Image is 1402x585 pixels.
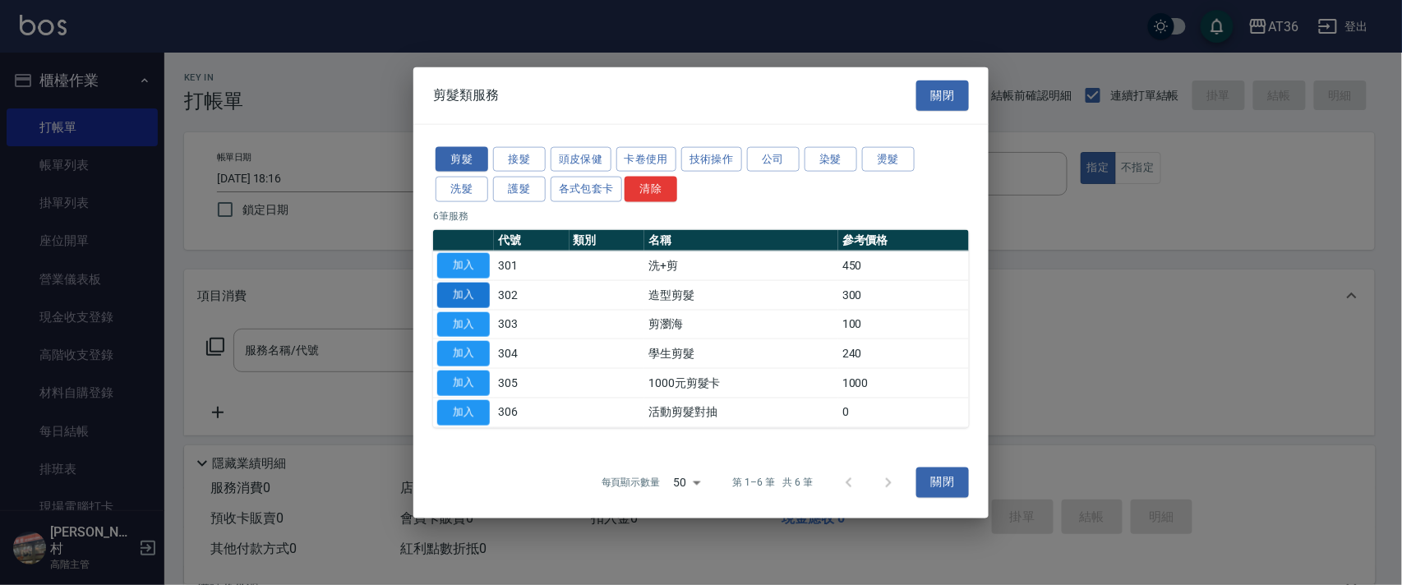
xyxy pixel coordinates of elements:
[494,398,570,427] td: 306
[433,209,969,223] p: 6 筆服務
[494,230,570,251] th: 代號
[644,368,838,398] td: 1000元剪髮卡
[916,468,969,498] button: 關閉
[625,177,677,202] button: 清除
[644,339,838,368] td: 學生剪髮
[838,251,969,280] td: 450
[437,371,490,396] button: 加入
[838,230,969,251] th: 參考價格
[838,280,969,310] td: 300
[437,253,490,279] button: 加入
[644,280,838,310] td: 造型剪髮
[667,460,707,504] div: 50
[551,146,611,172] button: 頭皮保健
[616,146,677,172] button: 卡卷使用
[494,251,570,280] td: 301
[862,146,915,172] button: 燙髮
[602,475,661,490] p: 每頁顯示數量
[437,399,490,425] button: 加入
[644,251,838,280] td: 洗+剪
[493,177,546,202] button: 護髮
[494,339,570,368] td: 304
[436,177,488,202] button: 洗髮
[433,87,499,104] span: 剪髮類服務
[747,146,800,172] button: 公司
[681,146,742,172] button: 技術操作
[437,341,490,366] button: 加入
[437,311,490,337] button: 加入
[493,146,546,172] button: 接髮
[494,280,570,310] td: 302
[494,368,570,398] td: 305
[644,310,838,339] td: 剪瀏海
[644,230,838,251] th: 名稱
[733,475,813,490] p: 第 1–6 筆 共 6 筆
[570,230,645,251] th: 類別
[644,398,838,427] td: 活動剪髮對抽
[436,146,488,172] button: 剪髮
[838,339,969,368] td: 240
[838,398,969,427] td: 0
[551,177,622,202] button: 各式包套卡
[838,368,969,398] td: 1000
[805,146,857,172] button: 染髮
[494,310,570,339] td: 303
[916,81,969,111] button: 關閉
[437,282,490,307] button: 加入
[838,310,969,339] td: 100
